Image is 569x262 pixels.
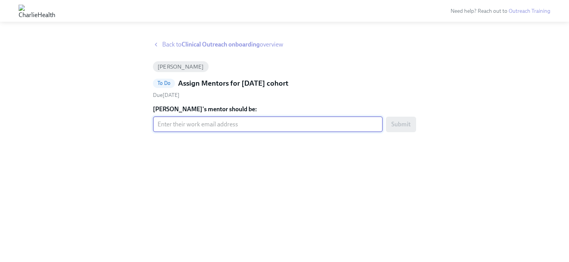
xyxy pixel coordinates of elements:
[509,8,550,14] a: Outreach Training
[178,78,288,88] h5: Assign Mentors for [DATE] cohort
[153,92,180,98] span: Saturday, October 18th 2025, 9:00 am
[153,117,383,132] input: Enter their work email address
[153,40,416,49] a: Back toClinical Outreach onboardingoverview
[153,105,416,114] label: [PERSON_NAME]'s mentor should be:
[162,40,283,49] span: Back to overview
[153,64,209,70] span: [PERSON_NAME]
[19,5,55,17] img: CharlieHealth
[451,8,550,14] span: Need help? Reach out to
[182,41,260,48] strong: Clinical Outreach onboarding
[153,80,175,86] span: To Do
